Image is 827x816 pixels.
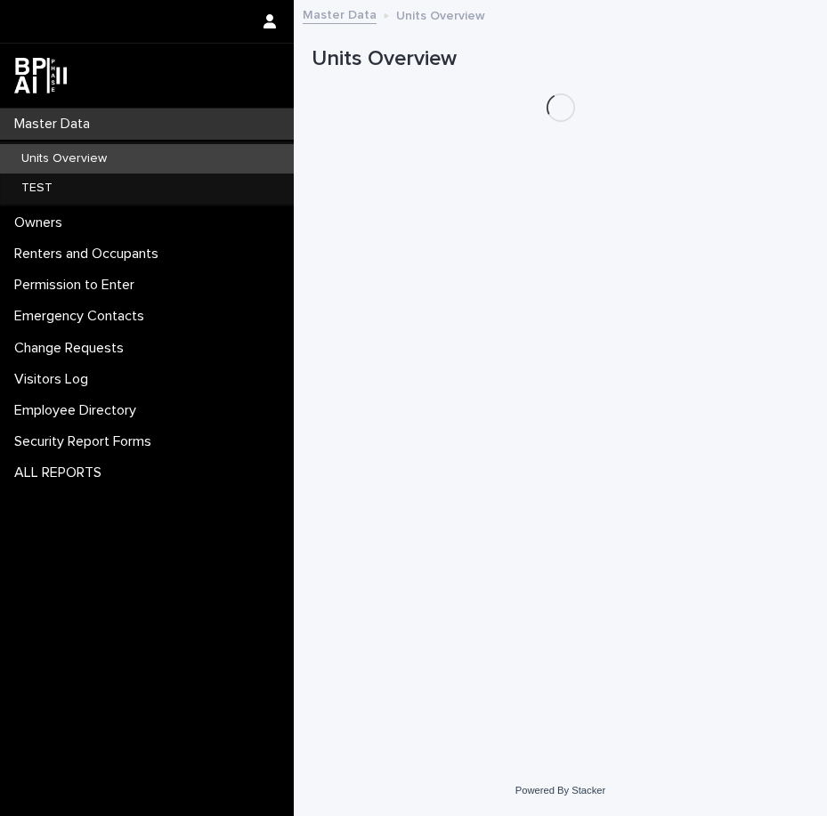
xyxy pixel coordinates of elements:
p: Units Overview [7,151,121,166]
p: Employee Directory [7,402,150,419]
p: Security Report Forms [7,433,166,450]
h1: Units Overview [312,46,809,72]
p: TEST [7,181,67,196]
p: Change Requests [7,340,138,357]
p: Owners [7,214,77,231]
p: ALL REPORTS [7,465,116,481]
p: Permission to Enter [7,277,149,294]
a: Master Data [303,4,377,24]
p: Visitors Log [7,371,102,388]
p: Renters and Occupants [7,246,173,263]
p: Emergency Contacts [7,308,158,325]
p: Master Data [7,116,104,133]
p: Units Overview [396,4,485,24]
a: Powered By Stacker [515,785,605,796]
img: dwgmcNfxSF6WIOOXiGgu [14,58,67,93]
